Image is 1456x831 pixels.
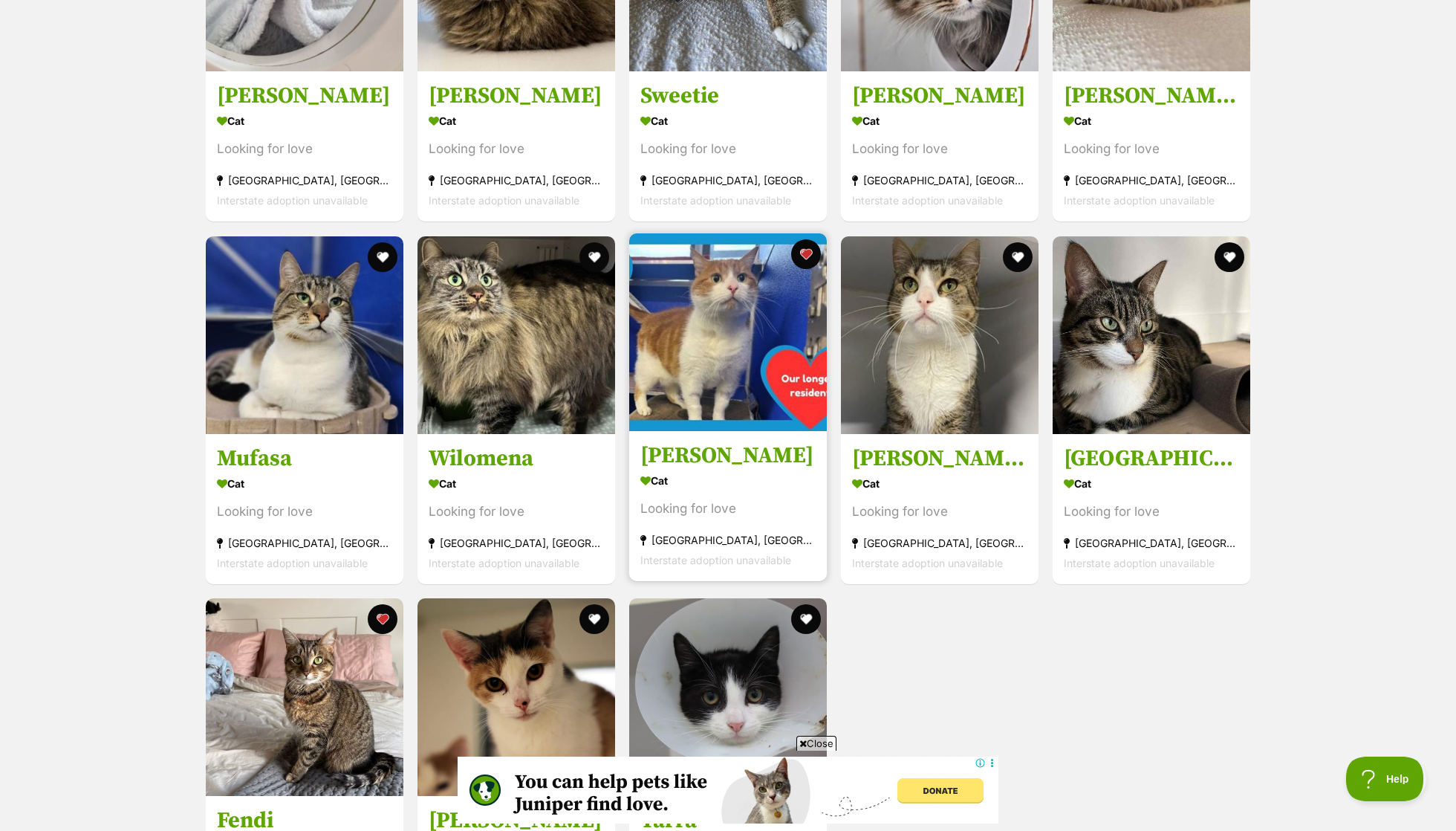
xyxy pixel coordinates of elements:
[629,233,827,431] img: Davis
[417,236,615,434] img: Wilomena
[852,473,1027,494] div: Cat
[629,430,827,581] a: [PERSON_NAME] Cat Looking for love [GEOGRAPHIC_DATA], [GEOGRAPHIC_DATA] Interstate adoption unava...
[429,111,604,132] div: Cat
[1053,433,1250,584] a: [GEOGRAPHIC_DATA] Cat Looking for love [GEOGRAPHIC_DATA], [GEOGRAPHIC_DATA] Interstate adoption u...
[429,140,604,160] div: Looking for love
[217,473,392,494] div: Cat
[1053,71,1250,222] a: [PERSON_NAME] / [PERSON_NAME] / Big Boy Ben Cat Looking for love [GEOGRAPHIC_DATA], [GEOGRAPHIC_D...
[1346,757,1426,801] iframe: Help Scout Beacon - Open
[417,598,615,796] img: Catelyn
[640,83,816,111] h3: Sweetie
[841,236,1039,434] img: Walter The Wise
[1064,195,1215,207] span: Interstate adoption unavailable
[640,111,816,132] div: Cat
[429,502,604,522] div: Looking for love
[458,757,998,824] iframe: Advertisement
[217,111,392,132] div: Cat
[1064,111,1239,132] div: Cat
[217,444,392,473] h3: Mufasa
[429,533,604,553] div: [GEOGRAPHIC_DATA], [GEOGRAPHIC_DATA]
[417,71,615,222] a: [PERSON_NAME] Cat Looking for love [GEOGRAPHIC_DATA], [GEOGRAPHIC_DATA] Interstate adoption unava...
[852,171,1027,191] div: [GEOGRAPHIC_DATA], [GEOGRAPHIC_DATA]
[852,533,1027,553] div: [GEOGRAPHIC_DATA], [GEOGRAPHIC_DATA]
[206,236,403,434] img: Mufasa
[429,444,604,473] h3: Wilomena
[640,530,816,550] div: [GEOGRAPHIC_DATA], [GEOGRAPHIC_DATA]
[1064,140,1239,160] div: Looking for love
[852,195,1003,207] span: Interstate adoption unavailable
[640,171,816,191] div: [GEOGRAPHIC_DATA], [GEOGRAPHIC_DATA]
[1064,473,1239,494] div: Cat
[217,83,392,111] h3: [PERSON_NAME]
[1064,444,1239,473] h3: [GEOGRAPHIC_DATA]
[852,502,1027,522] div: Looking for love
[1064,557,1215,569] span: Interstate adoption unavailable
[640,140,816,160] div: Looking for love
[429,557,579,569] span: Interstate adoption unavailable
[629,598,827,796] img: Yarra
[1064,171,1239,191] div: [GEOGRAPHIC_DATA], [GEOGRAPHIC_DATA]
[1064,502,1239,522] div: Looking for love
[852,557,1003,569] span: Interstate adoption unavailable
[429,171,604,191] div: [GEOGRAPHIC_DATA], [GEOGRAPHIC_DATA]
[429,83,604,111] h3: [PERSON_NAME]
[429,473,604,494] div: Cat
[640,195,791,207] span: Interstate adoption unavailable
[640,442,816,470] h3: [PERSON_NAME]
[796,736,836,751] span: Close
[852,111,1027,132] div: Cat
[629,71,827,222] a: Sweetie Cat Looking for love [GEOGRAPHIC_DATA], [GEOGRAPHIC_DATA] Interstate adoption unavailable...
[1003,242,1033,272] button: favourite
[841,71,1039,222] a: [PERSON_NAME] Cat Looking for love [GEOGRAPHIC_DATA], [GEOGRAPHIC_DATA] Interstate adoption unava...
[791,604,821,634] button: favourite
[640,554,791,566] span: Interstate adoption unavailable
[1215,242,1244,272] button: favourite
[791,239,821,269] button: favourite
[1064,83,1239,111] h3: [PERSON_NAME] / [PERSON_NAME] / Big Boy Ben
[1053,236,1250,434] img: Paris
[217,140,392,160] div: Looking for love
[852,83,1027,111] h3: [PERSON_NAME]
[217,533,392,553] div: [GEOGRAPHIC_DATA], [GEOGRAPHIC_DATA]
[852,444,1027,473] h3: [PERSON_NAME] The [PERSON_NAME]
[579,604,609,634] button: favourite
[206,433,403,584] a: Mufasa Cat Looking for love [GEOGRAPHIC_DATA], [GEOGRAPHIC_DATA] Interstate adoption unavailable ...
[841,433,1039,584] a: [PERSON_NAME] The [PERSON_NAME] Cat Looking for love [GEOGRAPHIC_DATA], [GEOGRAPHIC_DATA] Interst...
[206,598,403,796] img: Fendi
[429,195,579,207] span: Interstate adoption unavailable
[217,195,368,207] span: Interstate adoption unavailable
[217,557,368,569] span: Interstate adoption unavailable
[640,499,816,519] div: Looking for love
[417,433,615,584] a: Wilomena Cat Looking for love [GEOGRAPHIC_DATA], [GEOGRAPHIC_DATA] Interstate adoption unavailabl...
[217,502,392,522] div: Looking for love
[206,71,403,222] a: [PERSON_NAME] Cat Looking for love [GEOGRAPHIC_DATA], [GEOGRAPHIC_DATA] Interstate adoption unava...
[579,242,609,272] button: favourite
[368,242,397,272] button: favourite
[217,171,392,191] div: [GEOGRAPHIC_DATA], [GEOGRAPHIC_DATA]
[1064,533,1239,553] div: [GEOGRAPHIC_DATA], [GEOGRAPHIC_DATA]
[852,140,1027,160] div: Looking for love
[368,604,397,634] button: favourite
[640,470,816,491] div: Cat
